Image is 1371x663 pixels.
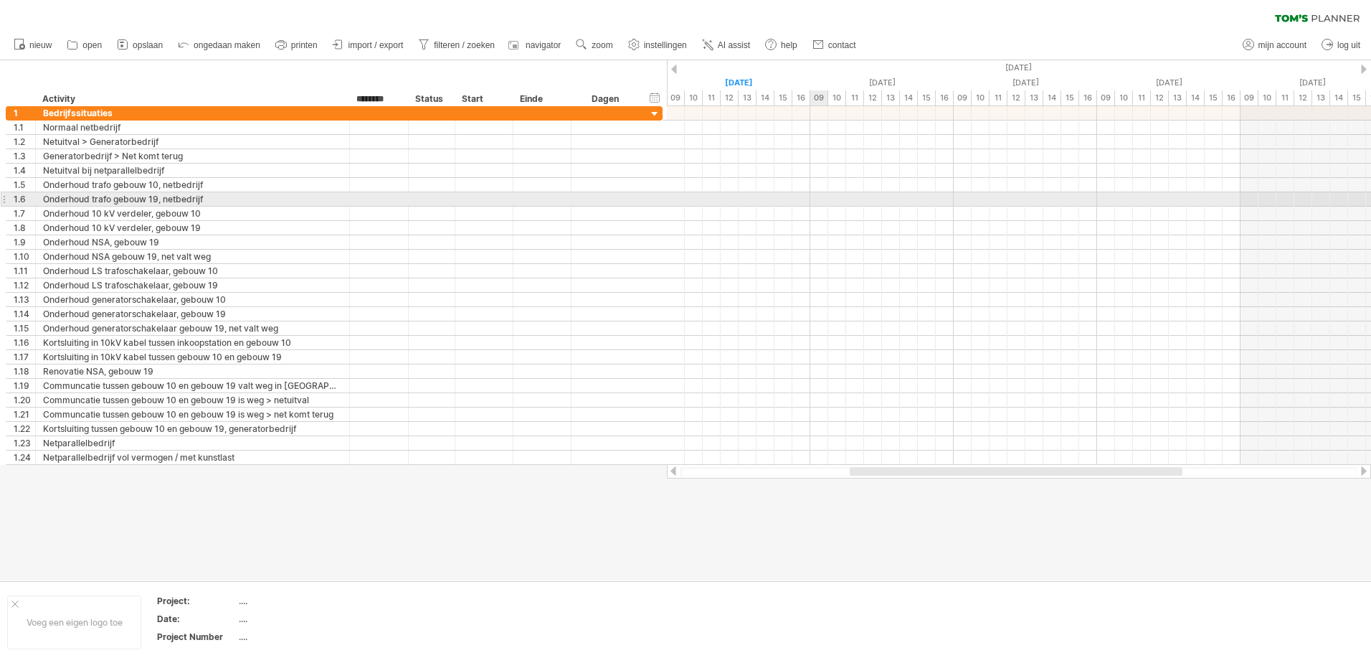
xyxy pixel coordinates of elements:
div: Onderhoud generatorschakelaar, gebouw 10 [43,293,342,306]
div: 1.23 [14,436,35,450]
span: nieuw [29,40,52,50]
div: Onderhoud generatorschakelaar, gebouw 19 [43,307,342,321]
a: contact [809,36,860,55]
span: ongedaan maken [194,40,260,50]
a: import / export [329,36,408,55]
div: 09 [1240,90,1258,105]
div: 1.7 [14,207,35,220]
div: Normaal netbedrijf [43,121,342,134]
span: open [82,40,102,50]
div: Voeg een eigen logo toe [7,596,141,649]
span: contact [828,40,856,50]
div: 1.17 [14,350,35,364]
div: 14 [900,90,918,105]
div: 1.2 [14,135,35,149]
div: 1.19 [14,379,35,392]
div: Onderhoud 10 kV verdeler, gebouw 19 [43,221,342,235]
div: Onderhoud trafo gebouw 19, netbedrijf [43,192,342,206]
span: navigator [526,40,561,50]
div: 10 [685,90,703,105]
div: 10 [1115,90,1133,105]
div: 1.21 [14,408,35,421]
div: Renovatie NSA, gebouw 19 [43,365,342,378]
div: 11 [846,90,864,105]
div: 14 [756,90,774,105]
div: 09 [667,90,685,105]
div: vrijdag, 10 Oktober 2025 [1097,75,1240,90]
div: 15 [1061,90,1079,105]
div: 1.1 [14,121,35,134]
div: Onderhoud generatorschakelaar gebouw 19, net valt weg [43,321,342,335]
div: dinsdag, 7 Oktober 2025 [667,75,810,90]
div: 15 [1348,90,1366,105]
div: 1.5 [14,178,35,192]
div: Onderhoud 10 kV verdeler, gebouw 10 [43,207,342,220]
div: Onderhoud NSA gebouw 19, net valt weg [43,250,342,263]
a: log uit [1318,36,1365,55]
div: 14 [1330,90,1348,105]
div: Onderhoud LS trafoschakelaar, gebouw 19 [43,278,342,292]
span: filteren / zoeken [434,40,495,50]
div: 15 [1205,90,1223,105]
div: 1.14 [14,307,35,321]
div: Bedrijfssituaties [43,106,342,120]
span: zoom [592,40,612,50]
span: AI assist [718,40,750,50]
div: 1.6 [14,192,35,206]
span: opslaan [133,40,163,50]
div: 1.18 [14,365,35,378]
span: import / export [348,40,404,50]
div: 1 [14,106,35,120]
div: Project: [157,595,236,607]
div: 10 [1258,90,1276,105]
span: log uit [1337,40,1360,50]
div: .... [239,613,359,625]
a: open [63,36,106,55]
a: nieuw [10,36,56,55]
a: mijn account [1239,36,1311,55]
div: 11 [990,90,1007,105]
a: filteren / zoeken [414,36,499,55]
div: 1.24 [14,451,35,464]
div: 13 [739,90,756,105]
a: navigator [506,36,565,55]
div: Netuitval bij netparallelbedrijf [43,164,342,177]
a: ongedaan maken [174,36,265,55]
div: woensdag, 8 Oktober 2025 [810,75,954,90]
div: 1.16 [14,336,35,349]
div: Netparallelbedrijf [43,436,342,450]
div: Onderhoud trafo gebouw 10, netbedrijf [43,178,342,192]
a: AI assist [698,36,754,55]
div: Kortsluiting in 10kV kabel tussen gebouw 10 en gebouw 19 [43,350,342,364]
div: 1.15 [14,321,35,335]
div: 1.8 [14,221,35,235]
a: zoom [572,36,617,55]
span: help [781,40,797,50]
div: donderdag, 9 Oktober 2025 [954,75,1097,90]
div: 1.10 [14,250,35,263]
div: 1.3 [14,149,35,163]
div: .... [239,631,359,643]
div: Communcatie tussen gebouw 10 en gebouw 19 valt weg in [GEOGRAPHIC_DATA] [43,379,342,392]
div: 09 [810,90,828,105]
a: help [762,36,802,55]
div: 16 [792,90,810,105]
span: instellingen [644,40,687,50]
div: 1.11 [14,264,35,278]
div: Kortsluiting in 10kV kabel tussen inkoopstation en gebouw 10 [43,336,342,349]
div: 10 [828,90,846,105]
a: instellingen [625,36,691,55]
div: 13 [1169,90,1187,105]
div: Communcatie tussen gebouw 10 en gebouw 19 is weg > netuitval [43,393,342,407]
div: Onderhoud LS trafoschakelaar, gebouw 10 [43,264,342,278]
div: 13 [1312,90,1330,105]
div: 1.13 [14,293,35,306]
div: Project Number [157,631,236,643]
div: Dagen [571,92,639,106]
div: 09 [954,90,972,105]
span: printen [291,40,318,50]
div: Start [462,92,505,106]
div: Netparallelbedrijf vol vermogen / met kunstlast [43,451,342,464]
div: 16 [936,90,954,105]
div: 1.12 [14,278,35,292]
